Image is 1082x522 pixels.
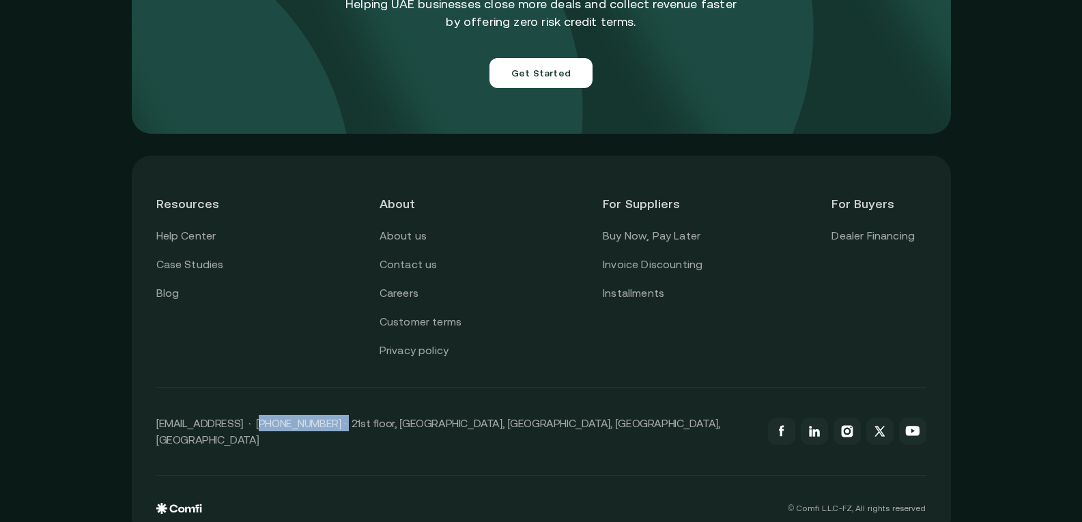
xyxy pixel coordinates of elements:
[156,503,202,514] img: comfi logo
[380,285,418,302] a: Careers
[788,504,926,513] p: © Comfi L.L.C-FZ, All rights reserved
[603,227,700,245] a: Buy Now, Pay Later
[380,256,438,274] a: Contact us
[380,342,449,360] a: Privacy policy
[380,180,474,227] header: About
[156,180,251,227] header: Resources
[603,180,702,227] header: For Suppliers
[489,58,593,88] button: Get Started
[156,256,224,274] a: Case Studies
[603,256,702,274] a: Invoice Discounting
[380,227,427,245] a: About us
[380,313,461,331] a: Customer terms
[831,180,926,227] header: For Buyers
[156,227,216,245] a: Help Center
[831,227,915,245] a: Dealer Financing
[603,285,664,302] a: Installments
[156,415,754,448] p: [EMAIL_ADDRESS] · [PHONE_NUMBER] · 21st floor, [GEOGRAPHIC_DATA], [GEOGRAPHIC_DATA], [GEOGRAPHIC_...
[156,285,180,302] a: Blog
